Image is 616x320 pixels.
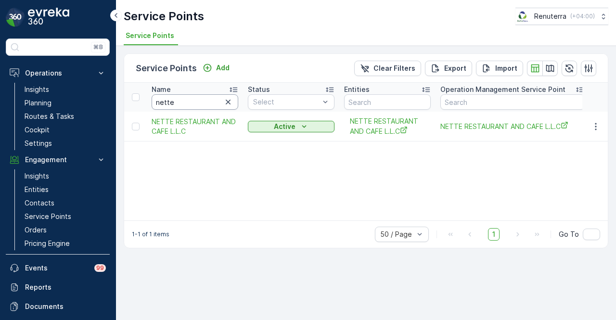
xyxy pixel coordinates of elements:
[25,125,50,135] p: Cockpit
[21,196,110,210] a: Contacts
[25,225,47,235] p: Orders
[248,85,270,94] p: Status
[25,171,49,181] p: Insights
[25,302,106,311] p: Documents
[25,85,49,94] p: Insights
[132,123,140,130] div: Toggle Row Selected
[124,9,204,24] p: Service Points
[373,64,415,73] p: Clear Filters
[444,64,466,73] p: Export
[253,97,320,107] p: Select
[515,11,530,22] img: Screenshot_2024-07-26_at_13.33.01.png
[25,68,90,78] p: Operations
[248,121,334,132] button: Active
[25,139,52,148] p: Settings
[6,8,25,27] img: logo
[344,85,370,94] p: Entities
[515,8,608,25] button: Renuterra(+04:00)
[152,117,238,136] a: NETTE RESTAURANT AND CAFE L.L.C
[21,183,110,196] a: Entities
[6,150,110,169] button: Engagement
[28,8,69,27] img: logo_dark-DEwI_e13.png
[354,61,421,76] button: Clear Filters
[25,282,106,292] p: Reports
[96,264,104,272] p: 99
[425,61,472,76] button: Export
[6,64,110,83] button: Operations
[136,62,197,75] p: Service Points
[440,94,585,110] input: Search
[25,185,49,194] p: Entities
[559,230,579,239] span: Go To
[21,237,110,250] a: Pricing Engine
[93,43,103,51] p: ⌘B
[25,155,90,165] p: Engagement
[476,61,523,76] button: Import
[21,223,110,237] a: Orders
[350,116,425,136] a: NETTE RESTAURANT AND CAFE L.L.C
[152,94,238,110] input: Search
[534,12,566,21] p: Renuterra
[21,210,110,223] a: Service Points
[344,94,431,110] input: Search
[488,228,500,241] span: 1
[21,137,110,150] a: Settings
[25,198,54,208] p: Contacts
[21,110,110,123] a: Routes & Tasks
[25,239,70,248] p: Pricing Engine
[25,98,51,108] p: Planning
[440,121,585,131] a: NETTE RESTAURANT AND CAFE L.L.C
[6,258,110,278] a: Events99
[126,31,174,40] span: Service Points
[21,96,110,110] a: Planning
[6,278,110,297] a: Reports
[25,212,71,221] p: Service Points
[21,169,110,183] a: Insights
[199,62,233,74] button: Add
[21,123,110,137] a: Cockpit
[132,230,169,238] p: 1-1 of 1 items
[25,112,74,121] p: Routes & Tasks
[274,122,295,131] p: Active
[570,13,595,20] p: ( +04:00 )
[152,85,171,94] p: Name
[495,64,517,73] p: Import
[25,263,89,273] p: Events
[21,83,110,96] a: Insights
[440,85,565,94] p: Operation Management Service Point
[216,63,230,73] p: Add
[6,297,110,316] a: Documents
